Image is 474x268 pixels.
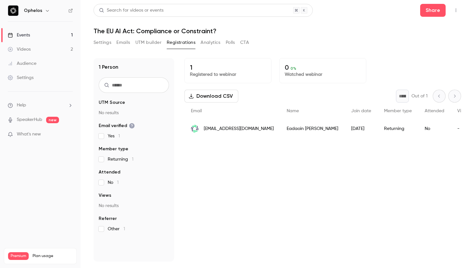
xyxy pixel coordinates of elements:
li: help-dropdown-opener [8,102,73,109]
span: Attended [99,169,120,175]
h1: The EU AI Act: Compliance or Constraint? [94,27,461,35]
span: Views [99,192,111,199]
button: Settings [94,37,111,48]
div: [DATE] [345,120,378,138]
div: Audience [8,60,36,67]
h6: Ophelos [24,7,42,14]
span: Email verified [99,123,135,129]
span: Yes [108,133,120,139]
p: Watched webinar [285,71,361,78]
span: No [108,179,119,186]
div: Videos [8,46,31,53]
button: Emails [116,37,130,48]
span: Attended [425,109,444,113]
span: 1 [132,157,133,162]
span: Returning [108,156,133,163]
span: Email [191,109,202,113]
span: Premium [8,252,29,260]
div: Search for videos or events [99,7,163,14]
span: What's new [17,131,41,138]
div: Eadaoin [PERSON_NAME] [280,120,345,138]
div: Returning [378,120,418,138]
div: Settings [8,74,34,81]
span: 1 [123,227,125,231]
button: Share [420,4,446,17]
span: Plan usage [33,253,73,259]
span: Help [17,102,26,109]
p: No results [99,203,169,209]
button: UTM builder [135,37,162,48]
p: No results [99,110,169,116]
div: Events [8,32,30,38]
span: new [46,117,59,123]
span: 1 [118,134,120,138]
span: Member type [384,109,412,113]
button: Download CSV [184,90,238,103]
img: Ophelos [8,5,18,16]
span: Join date [351,109,371,113]
p: Registered to webinar [190,71,266,78]
button: CTA [240,37,249,48]
span: 1 [117,180,119,185]
button: Analytics [201,37,221,48]
button: Polls [226,37,235,48]
a: SpeakerHub [17,116,42,123]
span: UTM Source [99,99,125,106]
span: [EMAIL_ADDRESS][DOMAIN_NAME] [204,125,274,132]
span: Other [108,226,125,232]
button: Registrations [167,37,195,48]
span: 0 % [291,66,296,71]
span: Name [287,109,299,113]
div: No [418,120,451,138]
span: Views [457,109,469,113]
img: ophelos.com [191,125,199,133]
p: 1 [190,64,266,71]
p: 0 [285,64,361,71]
p: Out of 1 [411,93,428,99]
h1: 1 Person [99,63,118,71]
section: facet-groups [99,99,169,232]
span: Referrer [99,215,117,222]
span: Member type [99,146,128,152]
